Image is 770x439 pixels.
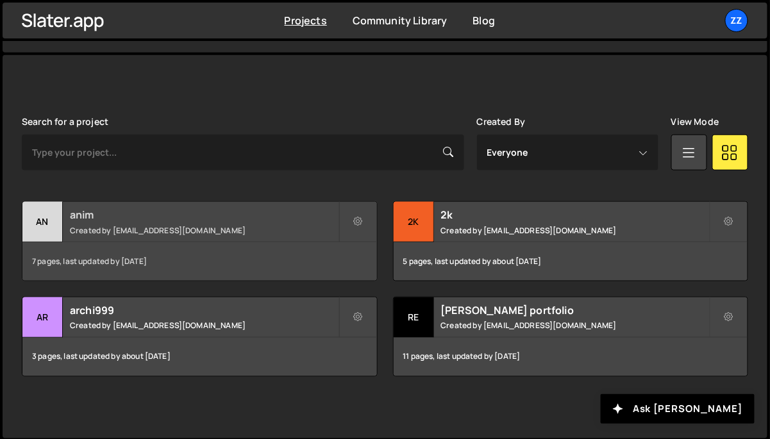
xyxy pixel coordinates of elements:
a: Projects [285,13,327,28]
div: 11 pages, last updated by [DATE] [394,338,748,376]
a: Community Library [353,13,448,28]
div: 7 pages, last updated by [DATE] [22,242,377,281]
div: ar [22,297,63,338]
small: Created by [EMAIL_ADDRESS][DOMAIN_NAME] [441,225,710,236]
h2: anim [70,208,339,222]
a: 2k 2k Created by [EMAIL_ADDRESS][DOMAIN_NAME] 5 pages, last updated by about [DATE] [393,201,749,281]
div: 3 pages, last updated by about [DATE] [22,338,377,376]
div: 2k [394,202,434,242]
div: 5 pages, last updated by about [DATE] [394,242,748,281]
label: Created By [477,117,526,127]
a: an anim Created by [EMAIL_ADDRESS][DOMAIN_NAME] 7 pages, last updated by [DATE] [22,201,378,281]
h2: 2k [441,208,710,222]
h2: archi999 [70,303,339,317]
small: Created by [EMAIL_ADDRESS][DOMAIN_NAME] [70,320,339,331]
a: zz [725,9,748,32]
input: Type your project... [22,135,464,170]
h2: [PERSON_NAME] portfolio [441,303,710,317]
a: Blog [473,13,496,28]
small: Created by [EMAIL_ADDRESS][DOMAIN_NAME] [441,320,710,331]
div: an [22,202,63,242]
label: Search for a project [22,117,108,127]
button: Ask [PERSON_NAME] [601,394,755,424]
label: View Mode [671,117,719,127]
a: ar archi999 Created by [EMAIL_ADDRESS][DOMAIN_NAME] 3 pages, last updated by about [DATE] [22,297,378,377]
div: re [394,297,434,338]
small: Created by [EMAIL_ADDRESS][DOMAIN_NAME] [70,225,339,236]
a: re [PERSON_NAME] portfolio Created by [EMAIL_ADDRESS][DOMAIN_NAME] 11 pages, last updated by [DATE] [393,297,749,377]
